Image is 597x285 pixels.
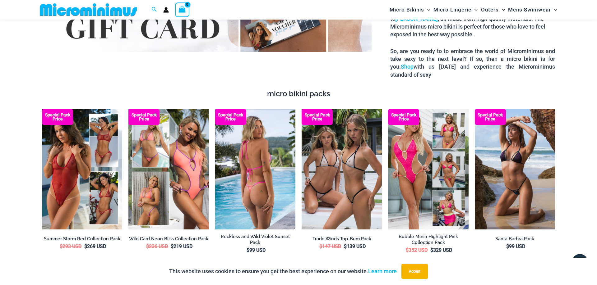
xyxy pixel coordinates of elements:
[388,2,432,18] a: Micro BikinisMenu ToggleMenu Toggle
[215,234,295,245] a: Reckless and Wild Violet Sunset Pack
[128,113,160,121] b: Special Pack Price
[368,268,397,274] a: Learn more
[128,236,209,242] a: Wild Card Neon Bliss Collection Pack
[319,243,322,249] span: $
[128,109,209,229] img: Collection Pack (7)
[37,3,140,17] img: MM SHOP LOGO FLAT
[388,113,419,121] b: Special Pack Price
[247,247,249,253] span: $
[171,243,192,249] bdi: 219 USD
[388,234,468,245] a: Bubble Mesh Highlight Pink Collection Pack
[507,2,559,18] a: Mens SwimwearMenu ToggleMenu Toggle
[60,243,81,249] bdi: 293 USD
[406,247,409,253] span: $
[175,2,189,17] a: View Shopping Cart, empty
[169,267,397,276] p: This website uses cookies to ensure you get the best experience on our website.
[471,2,478,18] span: Menu Toggle
[388,109,468,229] img: Collection Pack F
[401,63,414,70] a: Shop
[390,2,424,18] span: Micro Bikinis
[344,243,366,249] bdi: 139 USD
[151,6,157,14] a: Search icon link
[406,247,428,253] bdi: 352 USD
[424,2,430,18] span: Menu Toggle
[430,247,433,253] span: $
[146,243,168,249] bdi: 236 USD
[319,243,341,249] bdi: 147 USD
[146,243,149,249] span: $
[475,236,555,242] a: Santa Barbra Pack
[302,109,382,229] a: Top Bum Pack (1) Trade Winds IvoryInk 317 Top 453 Micro 03Trade Winds IvoryInk 317 Top 453 Micro 03
[475,109,555,230] img: Santa Barbra Purple Turquoise 305 Top 4118 Bottom 09v2
[302,113,333,121] b: Special Pack Price
[247,247,266,253] bdi: 99 USD
[163,7,169,13] a: Account icon link
[215,113,246,121] b: Special Pack Price
[506,243,509,249] span: $
[84,243,106,249] bdi: 269 USD
[433,2,471,18] span: Micro Lingerie
[499,2,505,18] span: Menu Toggle
[215,109,295,230] a: Reckless and Wild Violet Sunset 306 Top 466 Bottom 06 Reckless and Wild Violet Sunset 306 Top 466...
[401,264,428,279] button: Accept
[60,243,62,249] span: $
[432,2,479,18] a: Micro LingerieMenu ToggleMenu Toggle
[388,109,468,229] a: Collection Pack F Collection Pack BCollection Pack B
[42,109,122,229] img: Summer Storm Red Collection Pack F
[84,243,87,249] span: $
[302,109,382,229] img: Top Bum Pack (1)
[390,47,555,79] p: So, are you ready to to embrace the world of Microminimus and take sexy to the next level? If so,...
[128,109,209,229] a: Collection Pack (7) Collection Pack B (1)Collection Pack B (1)
[215,109,295,230] img: Reckless and Wild Violet Sunset 306 Top 466 Bottom 04
[387,1,560,19] nav: Site Navigation
[481,2,499,18] span: Outers
[506,243,525,249] bdi: 99 USD
[42,89,555,98] h4: micro bikini packs
[430,247,452,253] bdi: 329 USD
[551,2,557,18] span: Menu Toggle
[302,236,382,242] a: Trade Winds Top-Bum Pack
[475,109,555,230] a: Santa Barbra Purple Turquoise 305 Top 4118 Bottom 09v2 Santa Barbra Purple Turquoise 305 Top 4118...
[171,243,174,249] span: $
[344,243,347,249] span: $
[395,16,438,22] a: [PERSON_NAME]
[42,236,122,242] a: Summer Storm Red Collection Pack
[508,2,551,18] span: Mens Swimwear
[479,2,507,18] a: OutersMenu ToggleMenu Toggle
[475,113,506,121] b: Special Pack Price
[42,113,73,121] b: Special Pack Price
[42,109,122,229] a: Summer Storm Red Collection Pack F Summer Storm Red Collection Pack BSummer Storm Red Collection ...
